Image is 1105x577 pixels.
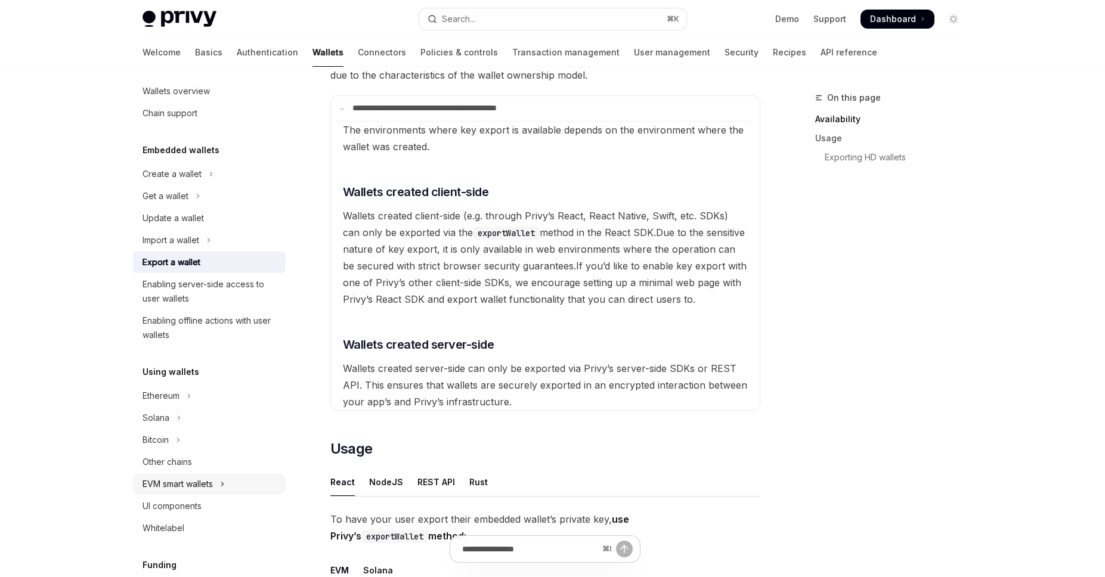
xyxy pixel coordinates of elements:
span: Key export is only available in certain environments depending on how the wallet was created, due... [330,50,760,83]
a: Welcome [143,38,181,67]
a: Whitelabel [133,517,286,539]
a: Enabling offline actions with user wallets [133,310,286,346]
div: Export a wallet [143,255,200,269]
button: Send message [616,541,633,557]
button: Toggle dark mode [944,10,963,29]
a: Transaction management [512,38,620,67]
div: EVM smart wallets [143,477,213,491]
a: Recipes [773,38,806,67]
a: Chain support [133,103,286,124]
a: User management [634,38,710,67]
a: Exporting HD wallets [815,148,973,167]
a: Dashboard [861,10,934,29]
div: Bitcoin [143,433,169,447]
div: Update a wallet [143,211,204,225]
div: REST API [417,468,455,496]
a: Basics [195,38,222,67]
div: Other chains [143,455,192,469]
a: Availability [815,110,973,129]
span: Dashboard [870,13,916,25]
a: Usage [815,129,973,148]
span: To have your user export their embedded wallet’s private key, [330,511,760,544]
span: Usage [330,439,373,458]
button: Toggle Bitcoin section [133,429,286,451]
div: Whitelabel [143,521,184,535]
a: Connectors [358,38,406,67]
a: Other chains [133,451,286,473]
a: Update a wallet [133,207,286,229]
div: Search... [442,12,475,26]
div: React [330,468,355,496]
div: Create a wallet [143,167,202,181]
a: Policies & controls [420,38,498,67]
div: UI components [143,499,202,513]
button: Toggle Ethereum section [133,385,286,407]
span: Wallets created client-side [343,184,489,200]
div: Enabling offline actions with user wallets [143,314,278,342]
span: If you’d like to enable key export with one of Privy’s other client-side SDKs, we encourage setti... [343,260,747,305]
span: ⌘ K [667,14,679,24]
a: Enabling server-side access to user wallets [133,274,286,309]
div: Import a wallet [143,233,199,247]
a: Wallets [312,38,343,67]
a: Security [725,38,759,67]
div: Enabling server-side access to user wallets [143,277,278,306]
div: Get a wallet [143,189,188,203]
a: Wallets overview [133,80,286,102]
button: Toggle Get a wallet section [133,185,286,207]
span: Wallets created server-side [343,336,494,353]
button: Toggle EVM smart wallets section [133,473,286,495]
div: NodeJS [369,468,403,496]
h5: Embedded wallets [143,143,219,157]
span: Wallets created server-side can only be exported via Privy’s server-side SDKs or REST API. This e... [343,362,747,408]
div: Ethereum [143,389,179,403]
div: Chain support [143,106,197,120]
a: API reference [821,38,877,67]
a: Export a wallet [133,252,286,273]
button: Open search [419,8,686,30]
a: Authentication [237,38,298,67]
div: Solana [143,411,169,425]
button: Toggle Create a wallet section [133,163,286,185]
span: On this page [827,91,881,105]
div: Rust [469,468,488,496]
h5: Funding [143,558,177,572]
span: Wallets created client-side (e.g. through Privy’s React, React Native, Swift, etc. SDKs) can only... [343,210,728,238]
code: exportWallet [473,227,540,240]
h5: Using wallets [143,365,199,379]
button: Toggle Solana section [133,407,286,429]
a: Demo [775,13,799,25]
div: Wallets overview [143,84,210,98]
a: Support [813,13,846,25]
button: Toggle Import a wallet section [133,229,286,251]
a: UI components [133,495,286,517]
span: The environments where key export is available depends on the environment where the wallet was cr... [343,124,744,153]
code: exportWallet [361,530,428,543]
span: Due to the sensitive nature of key export, it is only available in web environments where the ope... [343,227,745,272]
input: Ask a question... [462,536,598,562]
img: light logo [143,11,216,27]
